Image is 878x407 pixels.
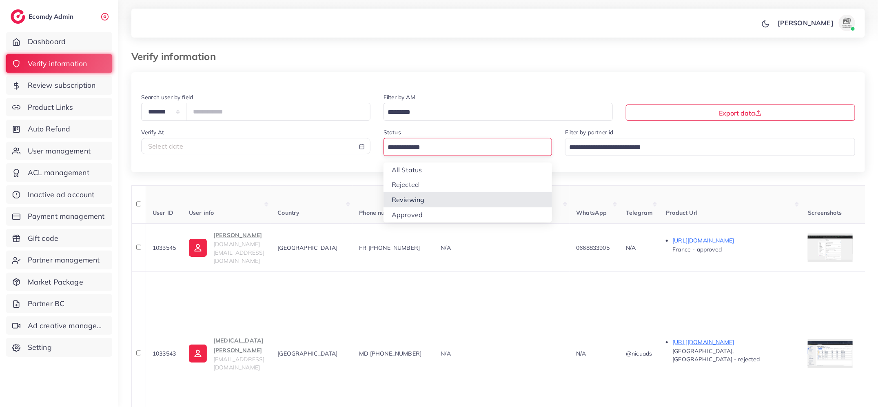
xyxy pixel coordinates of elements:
input: Search for option [385,106,602,119]
span: [GEOGRAPHIC_DATA] [277,350,337,357]
input: Search for option [385,141,542,154]
span: Verify information [28,58,87,69]
span: France - approved [672,246,722,253]
span: Screenshots [808,209,842,216]
a: [PERSON_NAME]avatar [773,15,858,31]
span: Dashboard [28,36,66,47]
a: Dashboard [6,32,112,51]
li: Approved [384,207,552,222]
a: Payment management [6,207,112,226]
li: Reviewing [384,192,552,207]
img: logo [11,9,25,24]
span: User management [28,146,91,156]
label: Filter by partner id [565,128,613,136]
div: Search for option [384,103,613,120]
label: Status [384,128,401,136]
span: FR [PHONE_NUMBER] [359,244,420,251]
div: Search for option [565,138,855,156]
a: Verify information [6,54,112,73]
li: Rejected [384,177,552,192]
span: [GEOGRAPHIC_DATA] [277,244,337,251]
span: Export data [719,109,762,117]
span: [DOMAIN_NAME][EMAIL_ADDRESS][DOMAIN_NAME] [213,240,264,265]
span: N/A [441,350,450,357]
span: Phone number [359,209,399,216]
span: Market Package [28,277,83,287]
a: Inactive ad account [6,185,112,204]
a: [PERSON_NAME][DOMAIN_NAME][EMAIL_ADDRESS][DOMAIN_NAME] [189,230,264,265]
button: Export data [626,105,855,121]
input: Search for option [566,141,845,154]
li: All Status [384,162,552,178]
a: Product Links [6,98,112,117]
span: ACL management [28,167,89,178]
span: Product Url [666,209,698,216]
span: [EMAIL_ADDRESS][DOMAIN_NAME] [213,356,264,371]
img: img uploaded [808,236,853,260]
span: 1033543 [153,350,176,357]
span: Ad creative management [28,320,106,331]
span: N/A [626,244,636,251]
span: MD [PHONE_NUMBER] [359,350,421,357]
a: Auto Refund [6,120,112,138]
img: ic-user-info.36bf1079.svg [189,239,207,257]
p: [PERSON_NAME] [213,230,264,240]
span: N/A [576,350,586,357]
h3: Verify information [131,51,222,62]
span: Gift code [28,233,58,244]
img: img uploaded [808,341,853,366]
img: avatar [839,15,855,31]
span: Setting [28,342,52,353]
label: Filter by AM [384,93,415,101]
span: Telegram [626,209,653,216]
a: Gift code [6,229,112,248]
label: Verify At [141,128,164,136]
span: Partner BC [28,298,65,309]
h2: Ecomdy Admin [29,13,75,20]
a: Partner BC [6,294,112,313]
p: [URL][DOMAIN_NAME] [672,337,795,347]
span: 1033545 [153,244,176,251]
span: Product Links [28,102,73,113]
p: [URL][DOMAIN_NAME] [672,236,795,245]
p: [PERSON_NAME] [778,18,834,28]
span: Auto Refund [28,124,71,134]
a: Ad creative management [6,316,112,335]
a: Setting [6,338,112,357]
a: [MEDICAL_DATA][PERSON_NAME][EMAIL_ADDRESS][DOMAIN_NAME] [189,336,264,372]
span: WhatsApp [576,209,607,216]
span: Inactive ad account [28,189,95,200]
span: Select date [148,142,184,150]
label: Search user by field [141,93,193,101]
span: Payment management [28,211,105,222]
img: ic-user-info.36bf1079.svg [189,345,207,363]
a: Market Package [6,273,112,291]
span: User ID [153,209,173,216]
span: User info [189,209,214,216]
span: Country [277,209,299,216]
span: N/A [441,244,450,251]
span: 0668833905 [576,244,610,251]
p: [MEDICAL_DATA][PERSON_NAME] [213,336,264,355]
a: ACL management [6,163,112,182]
a: Partner management [6,251,112,269]
span: Partner management [28,255,100,265]
a: logoEcomdy Admin [11,9,75,24]
div: Search for option [384,138,552,156]
span: Review subscription [28,80,96,91]
a: Review subscription [6,76,112,95]
a: User management [6,142,112,160]
span: [GEOGRAPHIC_DATA], [GEOGRAPHIC_DATA] - rejected [672,347,760,363]
span: @nicuads [626,350,652,357]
